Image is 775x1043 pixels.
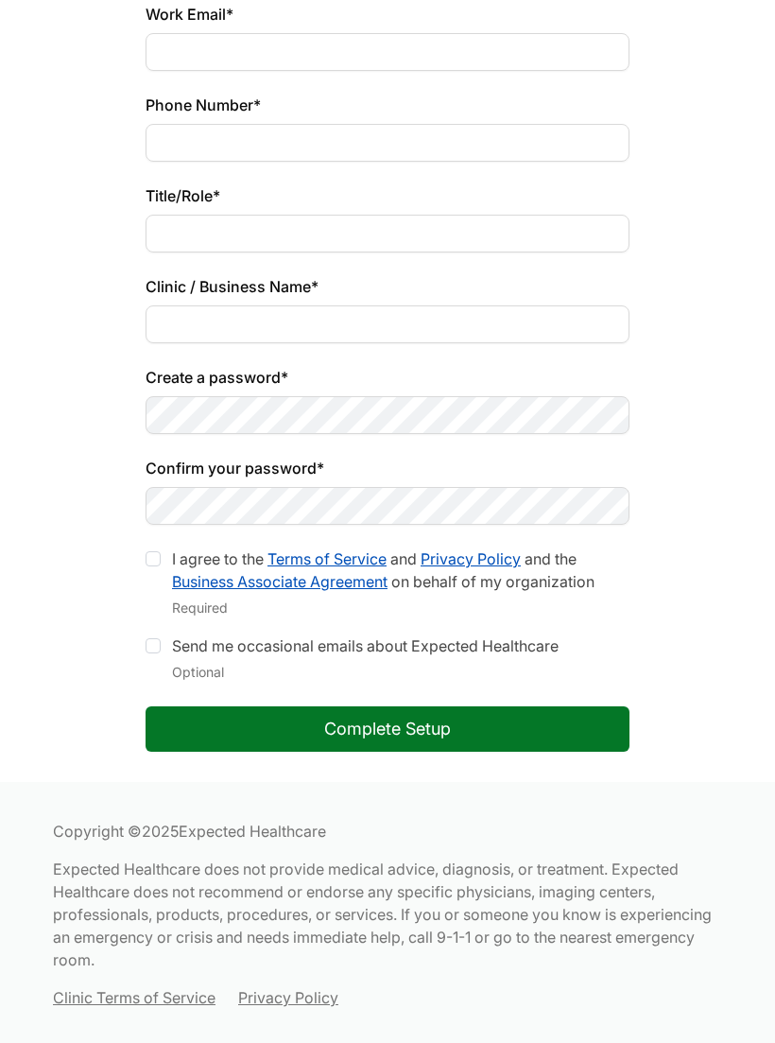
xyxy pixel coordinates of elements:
[238,987,338,1010] a: Privacy Policy
[146,458,629,480] label: Confirm your password*
[146,185,629,208] label: Title/Role*
[53,821,722,843] p: Copyright © 2025 Expected Healthcare
[53,859,722,972] p: Expected Healthcare does not provide medical advice, diagnosis, or treatment. Expected Healthcare...
[172,550,594,592] label: I agree to the and and the on behalf of my organization
[146,367,629,390] label: Create a password*
[172,573,387,592] a: Business Associate Agreement
[53,987,215,1010] a: Clinic Terms of Service
[146,707,629,753] button: Complete Setup
[172,598,629,620] div: Required
[146,4,629,26] label: Work Email*
[172,662,559,685] div: Optional
[146,95,629,117] label: Phone Number*
[172,637,559,656] label: Send me occasional emails about Expected Healthcare
[146,276,629,299] label: Clinic / Business Name*
[421,550,521,569] a: Privacy Policy
[267,550,387,569] a: Terms of Service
